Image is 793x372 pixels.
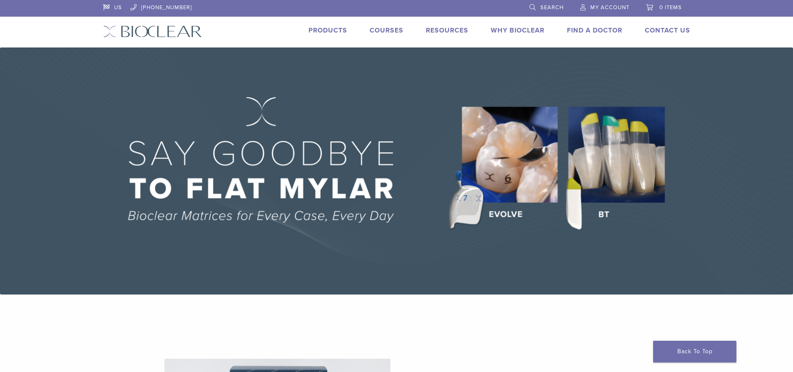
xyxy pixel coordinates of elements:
[308,26,347,35] a: Products
[567,26,622,35] a: Find A Doctor
[491,26,544,35] a: Why Bioclear
[645,26,690,35] a: Contact Us
[653,341,736,362] a: Back To Top
[426,26,468,35] a: Resources
[103,25,202,37] img: Bioclear
[540,4,564,11] span: Search
[659,4,682,11] span: 0 items
[370,26,403,35] a: Courses
[590,4,629,11] span: My Account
